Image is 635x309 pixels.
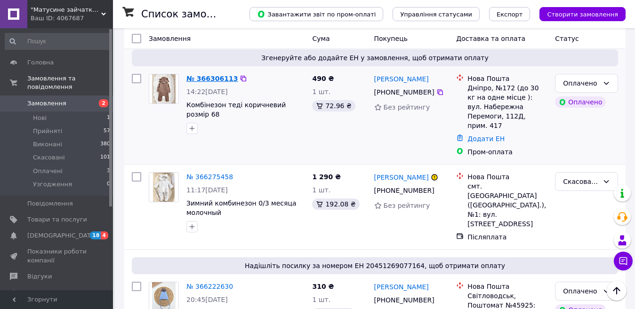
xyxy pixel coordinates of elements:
[312,35,330,42] span: Cума
[312,186,330,194] span: 1 шт.
[104,127,110,135] span: 57
[312,283,334,290] span: 310 ₴
[5,33,111,50] input: Пошук
[614,252,633,270] button: Чат з покупцем
[153,173,175,202] img: Фото товару
[186,186,228,194] span: 11:17[DATE]
[107,114,110,122] span: 1
[136,261,614,270] span: Надішліть посилку за номером ЕН 20451269077164, щоб отримати оплату
[400,11,472,18] span: Управління статусами
[249,7,383,21] button: Завантажити звіт по пром-оплаті
[393,7,480,21] button: Управління статусами
[374,282,429,292] a: [PERSON_NAME]
[27,99,66,108] span: Замовлення
[149,35,191,42] span: Замовлення
[456,35,525,42] span: Доставка та оплата
[312,88,330,95] span: 1 шт.
[467,232,547,242] div: Післяплата
[33,153,65,162] span: Скасовані
[149,172,179,202] a: Фото товару
[374,35,408,42] span: Покупець
[31,6,101,14] span: "Матусине зайчатко" Одяг та текстиль для немовлят , сумка в пологовий
[312,198,359,210] div: 192.08 ₴
[141,8,237,20] h1: Список замовлень
[467,172,547,182] div: Нова Пошта
[152,74,176,103] img: Фото товару
[312,75,334,82] span: 490 ₴
[186,199,297,216] a: Зимний комбинезон 0/3 месяца молочный
[467,83,547,130] div: Дніпро, №172 (до 30 кг на одне місце ): вул. Набережна Перемоги, 112Д, прим. 417
[530,10,626,17] a: Створити замовлення
[312,100,355,111] div: 72.96 ₴
[186,75,238,82] a: № 366306113
[372,184,436,197] div: [PHONE_NUMBER]
[33,114,47,122] span: Нові
[107,167,110,175] span: 3
[555,35,579,42] span: Статус
[33,180,72,189] span: Узгодження
[374,74,429,84] a: [PERSON_NAME]
[489,7,531,21] button: Експорт
[100,153,110,162] span: 101
[384,202,430,209] span: Без рейтингу
[31,14,113,23] div: Ваш ID: 4067687
[33,127,62,135] span: Прийняті
[99,99,108,107] span: 2
[100,140,110,149] span: 380
[27,199,73,208] span: Повідомлення
[27,231,97,240] span: [DEMOGRAPHIC_DATA]
[467,282,547,291] div: Нова Пошта
[563,176,599,187] div: Скасовано
[186,296,228,303] span: 20:45[DATE]
[33,167,63,175] span: Оплачені
[539,7,626,21] button: Створити замовлення
[374,173,429,182] a: [PERSON_NAME]
[186,101,286,118] a: Комбінезон теді коричневий розмір 68
[27,288,53,297] span: Покупці
[312,173,341,181] span: 1 290 ₴
[497,11,523,18] span: Експорт
[384,103,430,111] span: Без рейтингу
[186,88,228,95] span: 14:22[DATE]
[467,147,547,157] div: Пром-оплата
[90,231,101,239] span: 18
[607,281,627,301] button: Наверх
[33,140,62,149] span: Виконані
[136,53,614,63] span: Згенеруйте або додайте ЕН у замовлення, щоб отримати оплату
[149,74,179,104] a: Фото товару
[27,215,87,224] span: Товари та послуги
[27,272,52,281] span: Відгуки
[563,78,599,88] div: Оплачено
[372,293,436,307] div: [PHONE_NUMBER]
[101,231,108,239] span: 4
[547,11,618,18] span: Створити замовлення
[563,286,599,296] div: Оплачено
[555,96,606,108] div: Оплачено
[467,74,547,83] div: Нова Пошта
[27,247,87,264] span: Показники роботи компанії
[467,182,547,229] div: смт. [GEOGRAPHIC_DATA] ([GEOGRAPHIC_DATA].), №1: вул. [STREET_ADDRESS]
[186,173,233,181] a: № 366275458
[467,135,505,143] a: Додати ЕН
[312,296,330,303] span: 1 шт.
[257,10,376,18] span: Завантажити звіт по пром-оплаті
[107,180,110,189] span: 0
[27,74,113,91] span: Замовлення та повідомлення
[186,283,233,290] a: № 366222630
[27,58,54,67] span: Головна
[372,86,436,99] div: [PHONE_NUMBER]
